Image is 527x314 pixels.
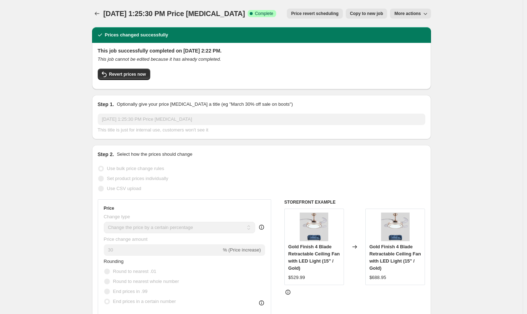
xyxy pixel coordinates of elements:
[381,213,410,241] img: ratkdb1620890718342_7b05cb2a-4be0-4f21-978e-e04bfe87e340-905694_80x.jpg
[113,289,148,294] span: End prices in .99
[107,186,141,191] span: Use CSV upload
[98,127,208,133] span: This title is just for internal use, customers won't see it
[103,10,245,18] span: [DATE] 1:25:30 PM Price [MEDICAL_DATA]
[390,9,431,19] button: More actions
[258,224,265,231] div: help
[107,166,164,171] span: Use bulk price change rules
[105,31,168,39] h2: Prices changed successfully
[288,274,305,281] div: $529.99
[113,269,156,274] span: Round to nearest .01
[369,244,421,271] span: Gold Finish 4 Blade Retractable Ceiling Fan with LED Light (15'' / Gold)
[113,279,179,284] span: Round to nearest whole number
[98,101,114,108] h2: Step 1.
[98,151,114,158] h2: Step 2.
[104,236,148,242] span: Price change amount
[98,69,150,80] button: Revert prices now
[104,205,114,211] h3: Price
[255,11,273,16] span: Complete
[394,11,421,16] span: More actions
[104,259,124,264] span: Rounding
[92,9,102,19] button: Price change jobs
[113,299,176,304] span: End prices in a certain number
[98,114,425,125] input: 30% off holiday sale
[109,71,146,77] span: Revert prices now
[369,274,386,281] div: $688.95
[107,176,168,181] span: Set product prices individually
[98,47,425,54] h2: This job successfully completed on [DATE] 2:22 PM.
[98,56,221,62] i: This job cannot be edited because it has already completed.
[117,101,293,108] p: Optionally give your price [MEDICAL_DATA] a title (eg "March 30% off sale on boots")
[346,9,387,19] button: Copy to new job
[223,247,261,253] span: % (Price increase)
[287,9,343,19] button: Price revert scheduling
[288,244,340,271] span: Gold Finish 4 Blade Retractable Ceiling Fan with LED Light (15'' / Gold)
[350,11,383,16] span: Copy to new job
[117,151,192,158] p: Select how the prices should change
[104,214,130,219] span: Change type
[284,199,425,205] h6: STOREFRONT EXAMPLE
[104,244,222,256] input: -15
[300,213,328,241] img: ratkdb1620890718342_7b05cb2a-4be0-4f21-978e-e04bfe87e340-905694_80x.jpg
[291,11,339,16] span: Price revert scheduling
